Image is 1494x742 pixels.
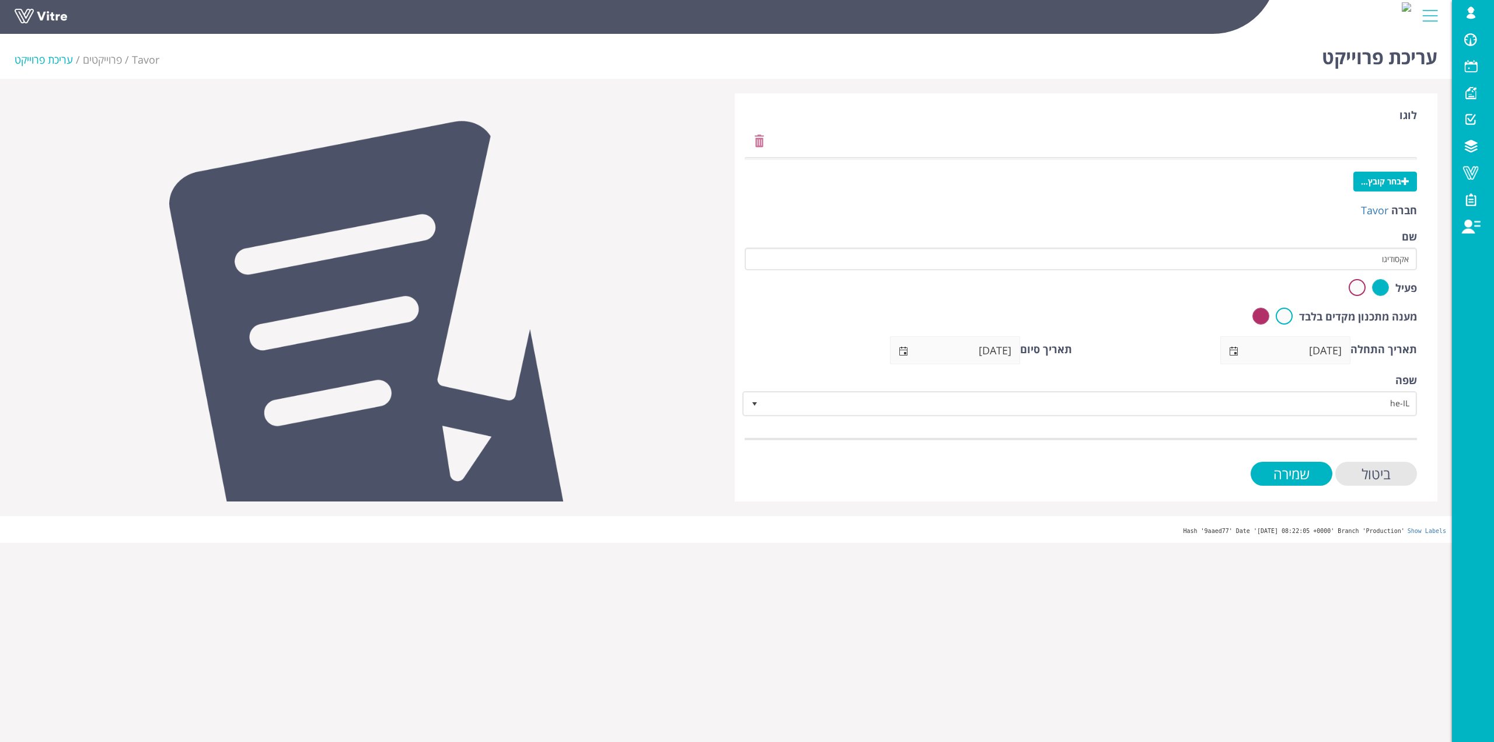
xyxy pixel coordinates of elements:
label: לוגו [1399,108,1417,123]
span: select [1221,337,1248,364]
label: פעיל [1395,281,1417,296]
label: שם [1402,229,1417,245]
img: b2b44d0a-7b70-485e-8953-c168f0278043.jpg [1402,2,1411,12]
span: he-IL [765,393,1416,414]
label: תאריך סיום [1020,342,1072,357]
li: עריכת פרוייקט [15,53,83,68]
a: פרוייקטים [83,53,122,67]
a: Tavor [1361,203,1388,217]
label: שפה [1395,373,1417,388]
span: select [744,393,765,414]
h1: עריכת פרוייקט [1322,29,1437,79]
input: ביטול [1335,462,1417,486]
span: select [891,337,917,364]
span: Hash '9aaed77' Date '[DATE] 08:22:05 +0000' Branch 'Production' [1183,528,1404,534]
label: חברה [1391,203,1417,218]
input: שמירה [1251,462,1332,486]
span: בחר קובץ... [1353,172,1417,191]
a: Show Labels [1408,528,1446,534]
a: Tavor [132,53,159,67]
label: מענה מתכנון מקדים בלבד [1299,309,1417,325]
label: תאריך התחלה [1350,342,1417,357]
